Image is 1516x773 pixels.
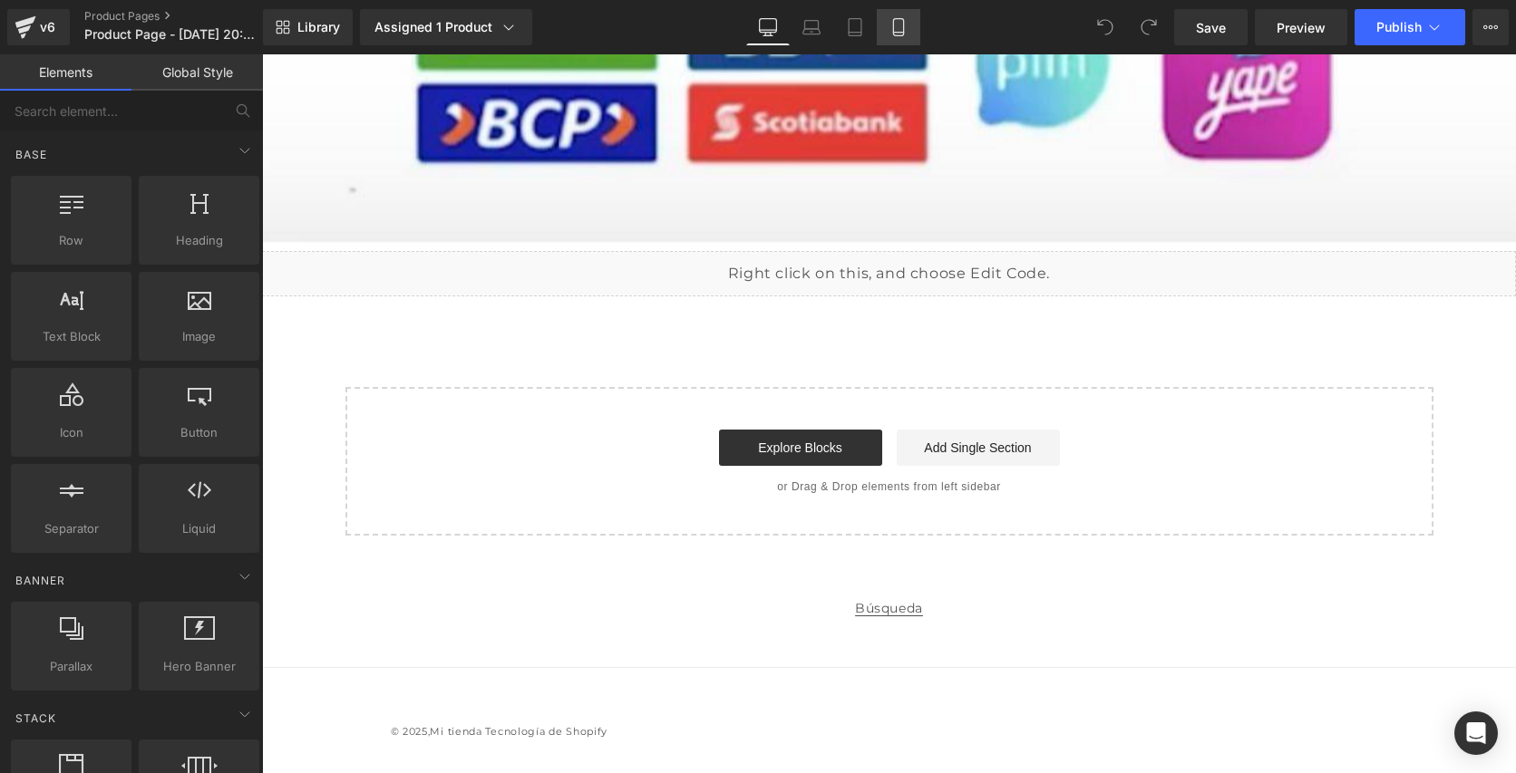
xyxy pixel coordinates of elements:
[263,9,353,45] a: New Library
[84,27,258,42] span: Product Page - [DATE] 20:31:48
[374,18,518,36] div: Assigned 1 Product
[593,543,661,565] a: Búsqueda
[877,9,920,45] a: Mobile
[36,15,59,39] div: v6
[1454,711,1498,755] div: Open Intercom Messenger
[14,146,49,163] span: Base
[144,231,254,250] span: Heading
[746,9,790,45] a: Desktop
[635,375,798,411] a: Add Single Section
[1131,9,1167,45] button: Redo
[16,657,126,676] span: Parallax
[144,423,254,442] span: Button
[14,572,67,589] span: Banner
[16,423,126,442] span: Icon
[84,9,293,24] a: Product Pages
[14,710,58,727] span: Stack
[129,671,220,683] small: © 2025,
[1355,9,1465,45] button: Publish
[144,327,254,346] span: Image
[297,19,340,35] span: Library
[1472,9,1509,45] button: More
[833,9,877,45] a: Tablet
[144,519,254,538] span: Liquid
[7,9,70,45] a: v6
[1376,20,1422,34] span: Publish
[16,231,126,250] span: Row
[168,671,219,683] a: Mi tienda
[144,657,254,676] span: Hero Banner
[112,426,1142,439] p: or Drag & Drop elements from left sidebar
[1196,18,1226,37] span: Save
[1277,18,1326,37] span: Preview
[790,9,833,45] a: Laptop
[16,519,126,538] span: Separator
[131,54,263,91] a: Global Style
[223,671,345,683] a: Tecnología de Shopify
[16,327,126,346] span: Text Block
[1087,9,1123,45] button: Undo
[1255,9,1347,45] a: Preview
[457,375,620,411] a: Explore Blocks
